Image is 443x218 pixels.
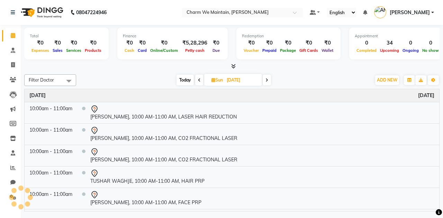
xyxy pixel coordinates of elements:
span: Upcoming [378,48,401,53]
span: Due [211,48,221,53]
td: [PERSON_NAME], 10:00 AM-11:00 AM, CO2 FRACTIONAL LASER [85,123,439,145]
div: Redemption [242,33,335,39]
span: Filter Doctor [29,77,54,83]
div: 34 [378,39,401,47]
div: ₹0 [123,39,136,47]
span: Expenses [30,48,51,53]
td: [PERSON_NAME], 10:00 AM-11:00 AM, CO2 FRACTIONAL LASER [85,145,439,166]
span: ADD NEW [377,77,397,83]
input: 2025-09-07 [225,75,259,85]
span: Cash [123,48,136,53]
span: Today [177,75,194,85]
div: ₹0 [83,39,103,47]
div: ₹0 [320,39,335,47]
td: 10:00am - 11:00am [25,145,77,166]
span: Products [83,48,103,53]
span: Voucher [242,48,261,53]
div: Finance [123,33,222,39]
td: 10:00am - 11:00am [25,123,77,145]
div: ₹0 [298,39,320,47]
span: Sales [51,48,64,53]
div: ₹0 [30,39,51,47]
td: TUSHAR WAGHJE, 10:00 AM-11:00 AM, HAIR PRP [85,166,439,188]
span: No show [421,48,441,53]
th: September 7, 2025 [25,89,439,102]
span: Completed [355,48,378,53]
div: ₹0 [278,39,298,47]
div: ₹0 [64,39,83,47]
div: ₹0 [261,39,278,47]
span: Wallet [320,48,335,53]
div: ₹0 [148,39,180,47]
div: Total [30,33,103,39]
td: [PERSON_NAME], 10:00 AM-11:00 AM, LASER HAIR REDUCTION [85,102,439,123]
span: Petty cash [183,48,206,53]
div: 0 [401,39,421,47]
span: Prepaid [261,48,278,53]
div: ₹0 [210,39,222,47]
div: 0 [421,39,441,47]
span: Sun [210,77,225,83]
div: ₹0 [136,39,148,47]
span: Services [64,48,83,53]
b: 08047224946 [76,3,107,22]
a: September 7, 2025 [29,92,46,99]
td: 10:00am - 11:00am [25,188,77,209]
td: 10:00am - 11:00am [25,102,77,123]
span: Online/Custom [148,48,180,53]
div: ₹5,28,296 [180,39,210,47]
img: ANJANI SHARMA [374,6,386,18]
div: ₹0 [242,39,261,47]
td: [PERSON_NAME], 10:00 AM-11:00 AM, FACE PRP [85,188,439,209]
div: Appointment [355,33,441,39]
span: Gift Cards [298,48,320,53]
td: 10:00am - 11:00am [25,166,77,188]
div: ₹0 [51,39,64,47]
span: Ongoing [401,48,421,53]
span: Package [278,48,298,53]
a: September 7, 2025 [418,92,434,99]
span: [PERSON_NAME] [390,9,430,16]
img: logo [18,3,65,22]
div: 0 [355,39,378,47]
span: Card [136,48,148,53]
button: ADD NEW [375,75,399,85]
